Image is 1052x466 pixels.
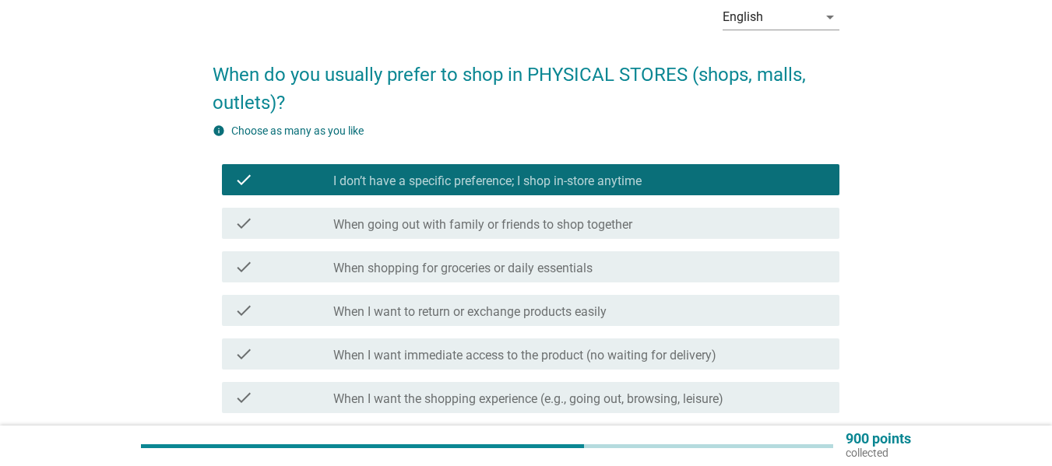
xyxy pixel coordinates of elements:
[846,432,911,446] p: 900 points
[333,217,632,233] label: When going out with family or friends to shop together
[234,214,253,233] i: check
[333,391,723,407] label: When I want the shopping experience (e.g., going out, browsing, leisure)
[333,261,593,276] label: When shopping for groceries or daily essentials
[213,124,225,137] i: info
[333,173,642,189] label: I don’t have a specific preference; I shop in-store anytime
[333,348,716,363] label: When I want immediate access to the product (no waiting for delivery)
[821,8,839,26] i: arrow_drop_down
[234,258,253,276] i: check
[333,304,607,320] label: When I want to return or exchange products easily
[723,10,763,24] div: English
[234,170,253,189] i: check
[234,301,253,320] i: check
[231,124,364,137] label: Choose as many as you like
[846,446,911,460] p: collected
[234,345,253,363] i: check
[213,45,839,117] h2: When do you usually prefer to shop in PHYSICAL STORES (shops, malls, outlets)?
[234,388,253,407] i: check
